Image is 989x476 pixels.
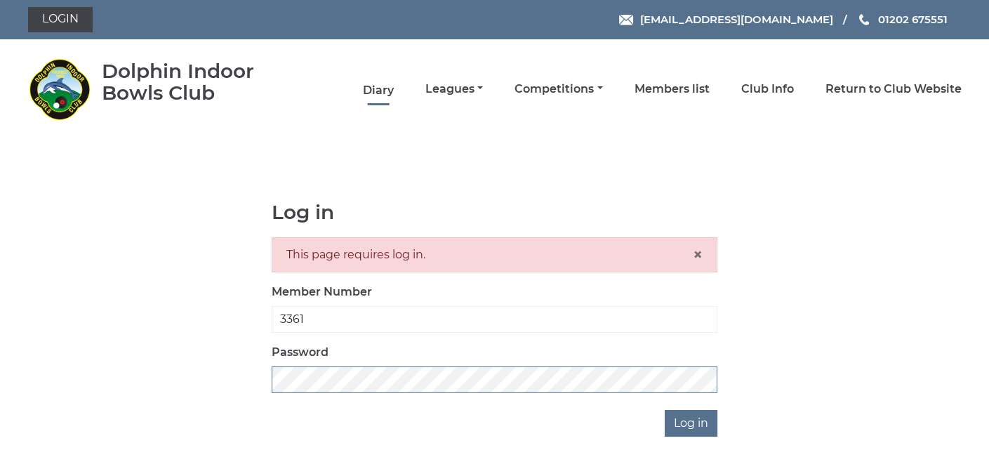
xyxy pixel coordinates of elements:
span: [EMAIL_ADDRESS][DOMAIN_NAME] [639,13,832,26]
img: Phone us [859,14,869,25]
a: Login [28,7,93,32]
img: Email [619,15,633,25]
div: Dolphin Indoor Bowls Club [102,60,295,104]
button: Close [693,246,703,263]
span: 01202 675551 [877,13,947,26]
h1: Log in [272,201,717,223]
a: Return to Club Website [825,81,962,97]
input: Log in [665,410,717,437]
a: Members list [635,81,710,97]
a: Email [EMAIL_ADDRESS][DOMAIN_NAME] [619,11,832,27]
a: Club Info [741,81,794,97]
label: Member Number [272,284,372,300]
label: Password [272,344,328,361]
span: × [693,244,703,265]
a: Competitions [515,81,602,97]
a: Phone us 01202 675551 [857,11,947,27]
a: Leagues [425,81,483,97]
img: Dolphin Indoor Bowls Club [28,58,91,121]
a: Diary [363,83,394,98]
div: This page requires log in. [272,237,717,272]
